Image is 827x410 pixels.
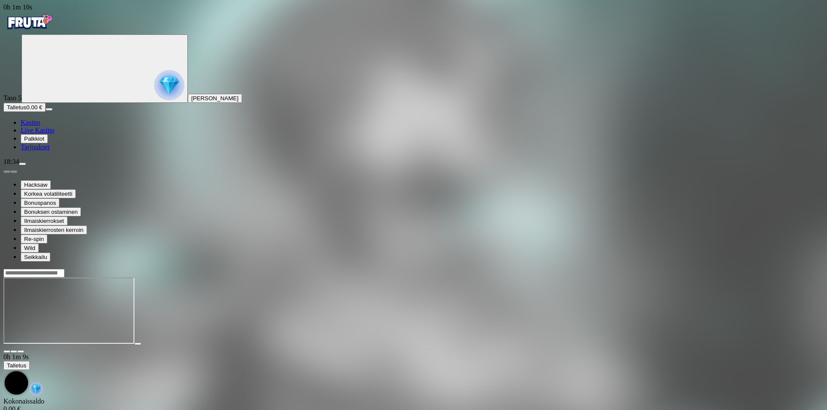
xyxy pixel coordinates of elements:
a: diamond iconKasino [21,119,40,126]
button: next slide [10,170,17,173]
button: Talletusplus icon0.00 € [3,103,46,112]
span: Talletus [7,362,26,369]
button: Bonuksen ostaminen [21,207,81,216]
span: 0.00 € [26,104,42,111]
iframe: Invictus [3,277,134,344]
button: Talletus [3,361,30,370]
button: prev slide [3,170,10,173]
button: Seikkailu [21,253,50,262]
img: Fruta [3,11,55,33]
span: user session time [3,353,29,361]
span: 18:34 [3,158,19,165]
button: Bonuspanos [21,198,59,207]
span: Bonuspanos [24,200,56,206]
button: menu [46,108,53,111]
button: Wild [21,244,39,253]
span: Wild [24,245,35,251]
button: Ilmaiskierrokset [21,216,68,225]
button: close icon [3,350,10,353]
span: Re-spin [24,236,44,242]
span: Hacksaw [24,182,47,188]
nav: Primary [3,11,824,151]
span: Bonuksen ostaminen [24,209,78,215]
img: reward progress [154,70,184,100]
button: chevron-down icon [10,350,17,353]
a: Fruta [3,27,55,34]
button: fullscreen icon [17,350,24,353]
button: menu [19,163,26,165]
span: Live Kasino [21,126,55,134]
span: Seikkailu [24,254,47,260]
button: Hacksaw [21,180,51,189]
span: Kasino [21,119,40,126]
span: Korkea volatiliteetti [24,191,72,197]
button: [PERSON_NAME] [188,94,242,103]
img: reward-icon [29,382,43,396]
span: Taso 5 [3,94,22,102]
span: Ilmaiskierrokset [24,218,64,224]
span: Palkkiot [24,136,44,142]
a: poker-chip iconLive Kasino [21,126,55,134]
button: Re-spin [21,234,47,244]
span: Talletus [7,104,26,111]
button: Korkea volatiliteetti [21,189,76,198]
button: play icon [134,342,141,345]
span: [PERSON_NAME] [191,95,239,102]
a: gift-inverted iconTarjoukset [21,143,50,151]
button: reward iconPalkkiot [21,134,48,143]
input: Search [3,269,65,277]
button: reward progress [22,34,188,103]
span: user session time [3,3,32,11]
div: Game menu [3,353,824,398]
button: Ilmaiskierrosten kerroin [21,225,87,234]
span: Tarjoukset [21,143,50,151]
span: Ilmaiskierrosten kerroin [24,227,84,233]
